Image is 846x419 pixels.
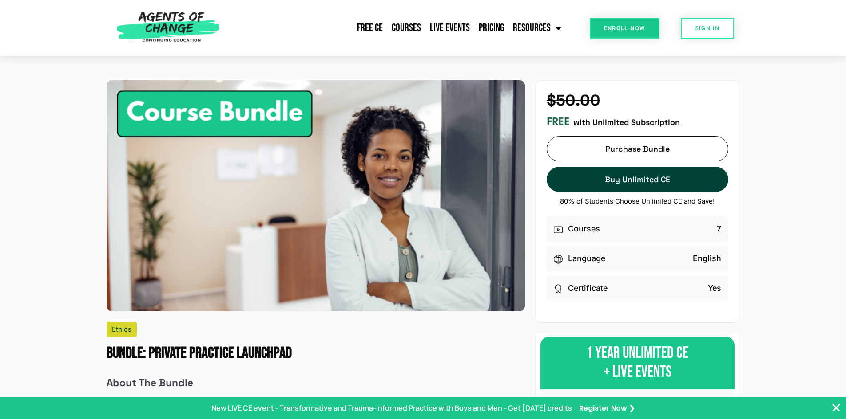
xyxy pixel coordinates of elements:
[387,17,425,39] a: Courses
[693,253,721,265] p: English
[568,223,600,235] p: Courses
[605,175,670,184] span: Buy Unlimited CE
[547,115,570,128] h3: FREE
[544,391,731,412] div: ACCESS TO ALL OF OUR COURSES
[590,18,659,39] a: Enroll Now
[547,91,728,110] h4: $50.00
[547,197,728,205] p: 80% of Students Choose Unlimited CE and Save!
[605,144,670,153] span: Purchase Bundle
[717,223,721,235] p: 7
[831,403,842,413] button: Close Banner
[547,115,728,128] div: with Unlimited Subscription
[474,17,508,39] a: Pricing
[107,344,525,363] h1: Private Practice Launchpad - 8 Credit CE Bundle
[107,377,525,389] h6: About The Bundle
[568,282,608,294] p: Certificate
[695,25,720,31] span: SIGN IN
[508,17,566,39] a: Resources
[579,403,635,414] a: Register Now ❯
[708,282,721,294] p: Yes
[353,17,387,39] a: Free CE
[107,80,525,311] img: Private Practice Launchpad - 8 Credit CE Bundle
[547,136,728,161] a: Purchase Bundle
[681,18,734,39] a: SIGN IN
[604,25,645,31] span: Enroll Now
[211,403,572,413] p: New LIVE CE event - Transformative and Trauma-informed Practice with Boys and Men - Get [DATE] cr...
[540,337,735,389] div: 1 YEAR UNLIMITED CE + LIVE EVENTS
[107,322,137,337] div: Ethics
[224,17,566,39] nav: Menu
[568,253,605,265] p: Language
[547,167,728,192] a: Buy Unlimited CE
[425,17,474,39] a: Live Events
